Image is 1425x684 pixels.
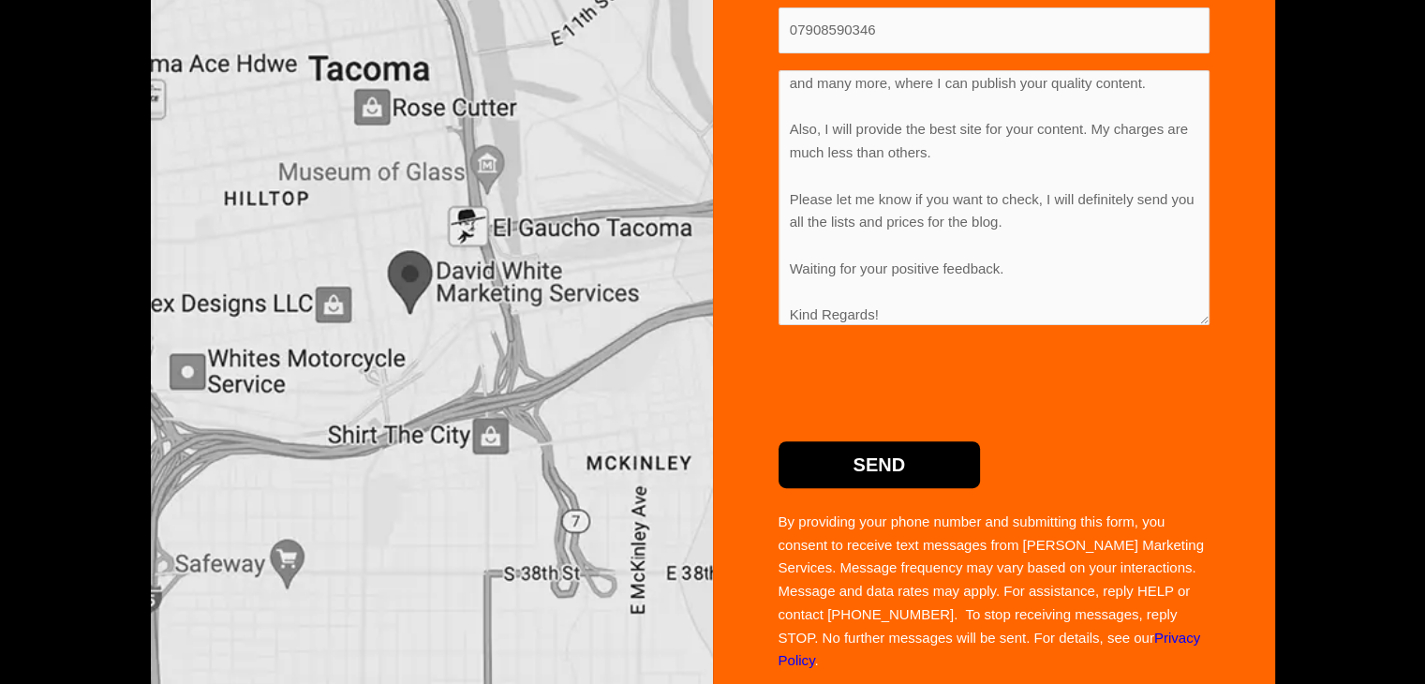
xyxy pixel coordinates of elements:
input: Send [779,441,981,488]
p: By providing your phone number and submitting this form, you consent to receive text messages fro... [779,511,1210,673]
a: Privacy Policy [779,630,1200,669]
input: Your Phone Number [779,7,1210,53]
iframe: reCAPTCHA [779,349,1063,423]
